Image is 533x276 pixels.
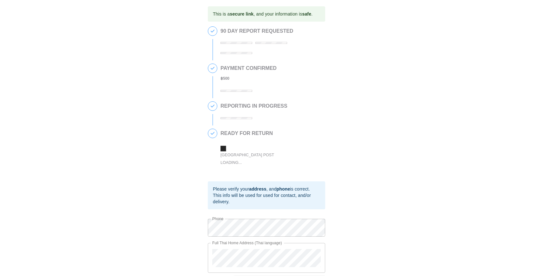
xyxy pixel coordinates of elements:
span: 2 [208,64,217,73]
h2: READY FOR RETURN [220,131,316,136]
b: phone [277,186,290,192]
b: safe [302,11,311,17]
div: This info will be used for used for contact, and/or delivery. [213,192,320,205]
span: 4 [208,129,217,138]
h2: REPORTING IN PROGRESS [220,103,287,109]
b: ฿ 500 [220,76,229,81]
div: Please verify your , and is correct. [213,186,320,192]
span: 1 [208,27,217,36]
h2: 90 DAY REPORT REQUESTED [220,28,322,34]
div: [GEOGRAPHIC_DATA] Post Loading... [220,151,287,166]
h2: PAYMENT CONFIRMED [220,65,277,71]
b: secure link [230,11,253,17]
b: address [249,186,266,192]
span: 3 [208,102,217,111]
div: This is a , and your information is . [213,8,313,20]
